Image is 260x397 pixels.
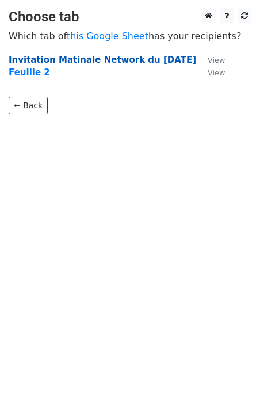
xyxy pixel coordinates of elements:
div: Widget de chat [202,342,260,397]
small: View [208,56,225,64]
a: Feuille 2 [9,67,50,78]
a: View [196,67,225,78]
small: View [208,68,225,77]
iframe: Chat Widget [202,342,260,397]
a: ← Back [9,97,48,114]
h3: Choose tab [9,9,251,25]
a: Invitation Matinale Network du [DATE] [9,55,196,65]
a: this Google Sheet [67,30,148,41]
a: View [196,55,225,65]
p: Which tab of has your recipients? [9,30,251,42]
